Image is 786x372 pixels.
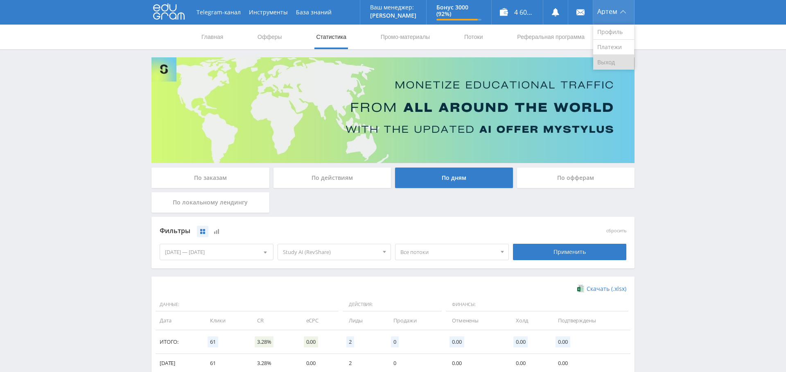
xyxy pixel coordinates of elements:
span: 0.00 [556,336,570,347]
span: 0.00 [513,336,528,347]
span: 0.00 [449,336,464,347]
a: Профиль [593,25,634,40]
a: Потоки [463,25,484,49]
div: Фильтры [160,225,509,237]
span: 0 [391,336,399,347]
p: Ваш менеджер: [370,4,416,11]
td: CR [249,311,298,330]
p: Бонус 3000 (92%) [436,4,481,17]
span: 3.28% [255,336,273,347]
span: 0.00 [304,336,318,347]
a: Статистика [315,25,347,49]
span: Данные: [156,298,339,312]
span: 61 [208,336,218,347]
td: Холд [508,311,550,330]
a: Платежи [593,40,634,55]
td: Продажи [385,311,444,330]
span: Артем [597,8,617,15]
div: Применить [513,244,627,260]
span: 2 [346,336,354,347]
span: Study AI (RevShare) [283,244,379,260]
a: Скачать (.xlsx) [577,285,626,293]
td: Лиды [341,311,385,330]
a: Промо-материалы [380,25,431,49]
div: По дням [395,168,513,188]
a: Офферы [257,25,283,49]
td: Подтверждены [550,311,630,330]
div: По офферам [517,168,635,188]
span: Все потоки [400,244,496,260]
td: Дата [156,311,202,330]
p: [PERSON_NAME] [370,12,416,19]
a: Главная [201,25,224,49]
img: xlsx [577,284,584,293]
td: eCPC [298,311,341,330]
a: Выход [593,55,634,70]
img: Banner [151,57,635,163]
div: По действиям [273,168,391,188]
a: Реферальная программа [516,25,585,49]
td: Отменены [444,311,508,330]
td: Итого: [156,330,202,354]
span: Действия: [343,298,442,312]
div: По локальному лендингу [151,192,269,213]
div: По заказам [151,168,269,188]
td: Клики [202,311,249,330]
button: сбросить [606,228,626,234]
span: Скачать (.xlsx) [587,286,626,292]
span: Финансы: [446,298,628,312]
div: [DATE] — [DATE] [160,244,273,260]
